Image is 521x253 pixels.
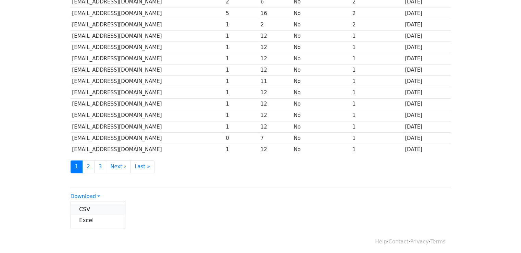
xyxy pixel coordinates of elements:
a: Download [71,193,100,200]
td: 2 [351,8,403,19]
td: 12 [259,53,292,64]
td: 1 [351,144,403,155]
a: CSV [71,204,125,215]
td: 2 [259,19,292,30]
a: 3 [94,160,107,173]
td: [DATE] [403,98,450,110]
td: 1 [224,19,259,30]
td: 1 [351,132,403,144]
td: 2 [351,19,403,30]
a: Help [375,239,387,245]
td: 1 [224,42,259,53]
td: No [292,110,350,121]
td: [EMAIL_ADDRESS][DOMAIN_NAME] [71,30,224,41]
td: 1 [351,64,403,76]
td: 1 [351,87,403,98]
td: 11 [259,76,292,87]
td: [DATE] [403,87,450,98]
td: 0 [224,132,259,144]
td: 12 [259,110,292,121]
td: [EMAIL_ADDRESS][DOMAIN_NAME] [71,132,224,144]
td: [EMAIL_ADDRESS][DOMAIN_NAME] [71,19,224,30]
td: 1 [351,53,403,64]
td: 12 [259,144,292,155]
a: 1 [71,160,83,173]
td: [DATE] [403,53,450,64]
a: 2 [82,160,95,173]
td: [EMAIL_ADDRESS][DOMAIN_NAME] [71,76,224,87]
td: [DATE] [403,110,450,121]
td: [EMAIL_ADDRESS][DOMAIN_NAME] [71,98,224,110]
td: [DATE] [403,121,450,132]
td: No [292,19,350,30]
td: 1 [224,30,259,41]
td: No [292,64,350,76]
td: 1 [351,30,403,41]
td: [EMAIL_ADDRESS][DOMAIN_NAME] [71,64,224,76]
td: 1 [351,42,403,53]
td: No [292,144,350,155]
td: 12 [259,64,292,76]
td: [DATE] [403,144,450,155]
td: 5 [224,8,259,19]
td: No [292,121,350,132]
td: [DATE] [403,132,450,144]
td: 1 [224,87,259,98]
td: 12 [259,30,292,41]
td: [DATE] [403,42,450,53]
td: 1 [224,76,259,87]
td: No [292,30,350,41]
td: [EMAIL_ADDRESS][DOMAIN_NAME] [71,8,224,19]
td: [EMAIL_ADDRESS][DOMAIN_NAME] [71,42,224,53]
a: Next › [106,160,131,173]
td: 1 [224,144,259,155]
td: 1 [351,98,403,110]
td: [DATE] [403,8,450,19]
a: Privacy [410,239,429,245]
td: No [292,87,350,98]
td: [DATE] [403,64,450,76]
iframe: Chat Widget [487,220,521,253]
a: Contact [388,239,408,245]
td: 7 [259,132,292,144]
td: [DATE] [403,30,450,41]
td: [EMAIL_ADDRESS][DOMAIN_NAME] [71,110,224,121]
td: No [292,98,350,110]
td: 1 [224,64,259,76]
td: 1 [351,76,403,87]
td: No [292,76,350,87]
td: [EMAIL_ADDRESS][DOMAIN_NAME] [71,53,224,64]
td: 16 [259,8,292,19]
td: 1 [224,98,259,110]
td: 1 [224,110,259,121]
td: No [292,132,350,144]
td: 12 [259,42,292,53]
a: Last » [130,160,154,173]
td: [EMAIL_ADDRESS][DOMAIN_NAME] [71,121,224,132]
td: [DATE] [403,76,450,87]
td: 1 [224,121,259,132]
td: No [292,53,350,64]
td: 12 [259,98,292,110]
td: [DATE] [403,19,450,30]
td: 1 [351,110,403,121]
a: Excel [71,215,125,226]
td: [EMAIL_ADDRESS][DOMAIN_NAME] [71,87,224,98]
td: [EMAIL_ADDRESS][DOMAIN_NAME] [71,144,224,155]
td: 12 [259,121,292,132]
td: No [292,42,350,53]
td: 1 [351,121,403,132]
a: Terms [430,239,445,245]
td: 12 [259,87,292,98]
td: No [292,8,350,19]
td: 1 [224,53,259,64]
